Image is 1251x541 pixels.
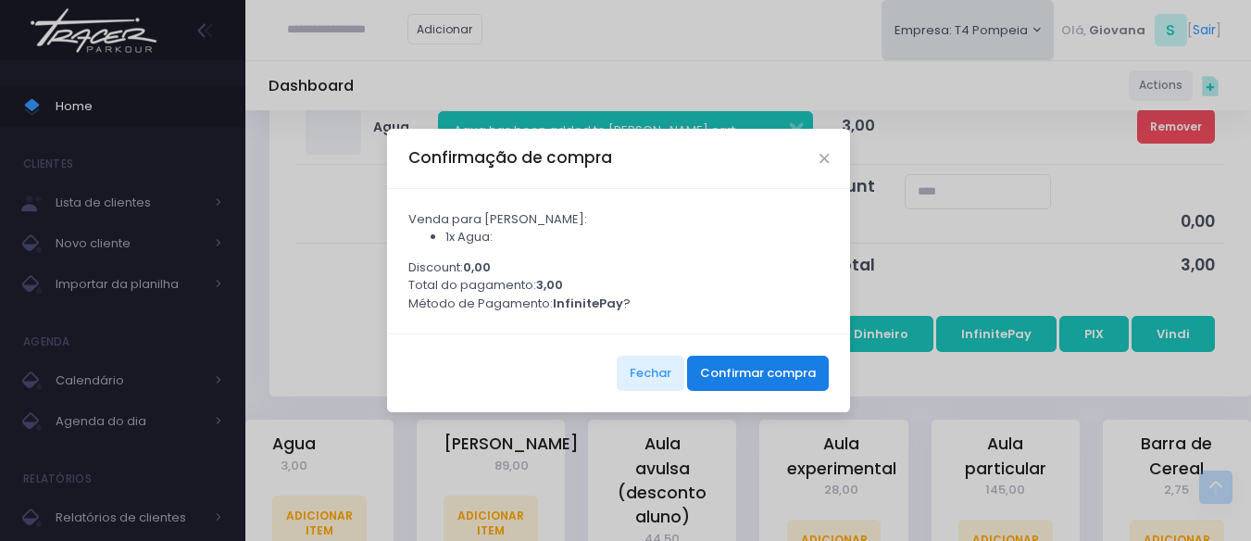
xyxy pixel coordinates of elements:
strong: InfinitePay [553,295,623,312]
li: 1x Agua: [445,228,830,246]
h5: Confirmação de compra [408,146,612,170]
strong: 0,00 [463,258,491,276]
button: Close [819,154,829,163]
button: Confirmar compra [687,356,829,391]
div: Venda para [PERSON_NAME]: Discount: Total do pagamento: Método de Pagamento: ? [387,189,850,333]
button: Fechar [617,356,684,391]
strong: 3,00 [536,276,563,294]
